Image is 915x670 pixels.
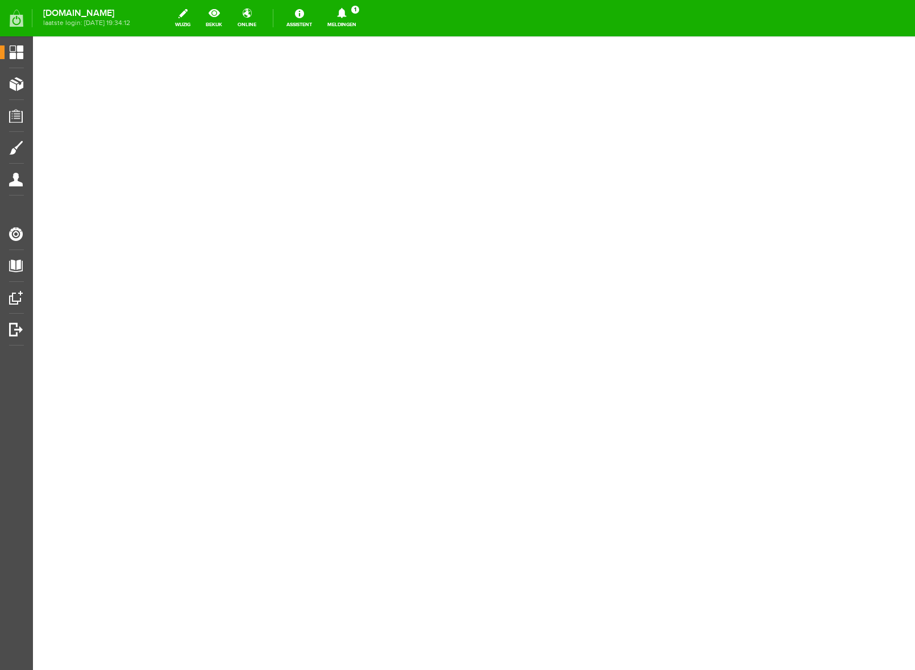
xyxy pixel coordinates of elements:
[321,6,363,31] a: Meldingen1
[168,6,197,31] a: wijzig
[351,6,359,14] span: 1
[280,6,319,31] a: Assistent
[43,10,130,16] strong: [DOMAIN_NAME]
[231,6,263,31] a: online
[43,20,130,26] span: laatste login: [DATE] 19:34:12
[199,6,229,31] a: bekijk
